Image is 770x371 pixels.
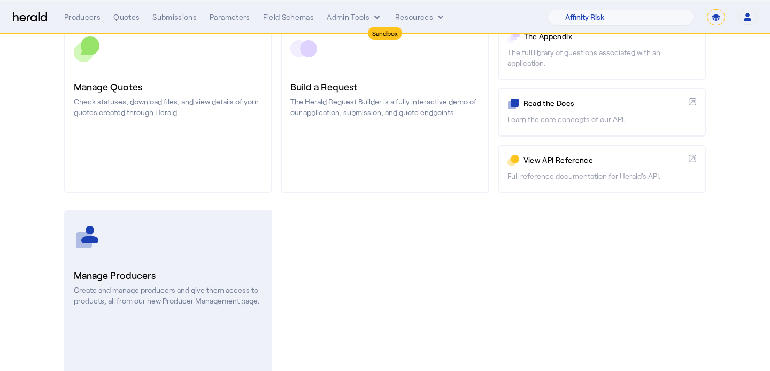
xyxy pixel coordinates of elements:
[74,268,263,283] h3: Manage Producers
[290,96,479,118] p: The Herald Request Builder is a fully interactive demo of our application, submission, and quote ...
[524,31,696,42] p: The Appendix
[113,12,140,22] div: Quotes
[281,21,489,193] a: Build a RequestThe Herald Request Builder is a fully interactive demo of our application, submiss...
[507,114,696,125] p: Learn the core concepts of our API.
[64,21,272,193] a: Manage QuotesCheck statuses, download files, and view details of your quotes created through Herald.
[64,12,101,22] div: Producers
[152,12,197,22] div: Submissions
[263,12,314,22] div: Field Schemas
[210,12,250,22] div: Parameters
[507,47,696,69] p: The full library of questions associated with an application.
[507,171,696,181] p: Full reference documentation for Herald's API.
[13,12,47,22] img: Herald Logo
[498,88,706,136] a: Read the DocsLearn the core concepts of our API.
[523,155,684,165] p: View API Reference
[290,79,479,94] h3: Build a Request
[498,21,706,80] a: The AppendixThe full library of questions associated with an application.
[523,98,684,109] p: Read the Docs
[498,145,706,193] a: View API ReferenceFull reference documentation for Herald's API.
[74,285,263,306] p: Create and manage producers and give them access to products, all from our new Producer Managemen...
[395,12,446,22] button: Resources dropdown menu
[74,79,263,94] h3: Manage Quotes
[327,12,382,22] button: internal dropdown menu
[74,96,263,118] p: Check statuses, download files, and view details of your quotes created through Herald.
[368,27,403,40] div: Sandbox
